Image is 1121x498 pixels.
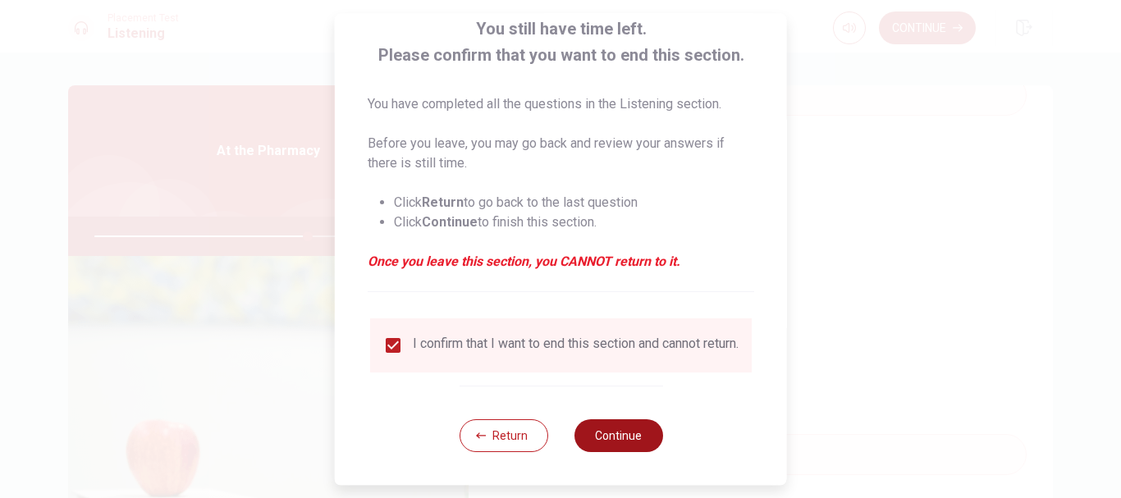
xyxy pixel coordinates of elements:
[368,94,754,114] p: You have completed all the questions in the Listening section.
[368,252,754,272] em: Once you leave this section, you CANNOT return to it.
[368,16,754,68] span: You still have time left. Please confirm that you want to end this section.
[422,194,464,210] strong: Return
[574,419,662,452] button: Continue
[394,212,754,232] li: Click to finish this section.
[422,214,478,230] strong: Continue
[459,419,547,452] button: Return
[413,336,739,355] div: I confirm that I want to end this section and cannot return.
[394,193,754,212] li: Click to go back to the last question
[368,134,754,173] p: Before you leave, you may go back and review your answers if there is still time.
